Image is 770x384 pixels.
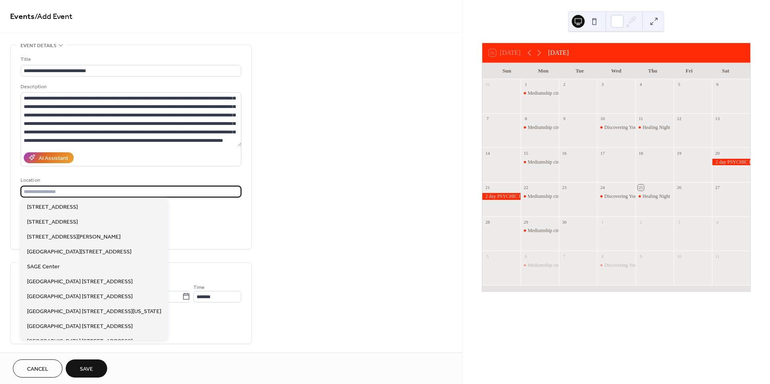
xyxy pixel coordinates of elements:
div: Discovering Your Spiritual Gifts [604,262,667,269]
div: Tue [562,63,598,79]
div: 20 [714,150,720,156]
div: Mediumship circle [521,227,559,234]
div: 15 [523,150,529,156]
div: 24 [600,185,606,191]
div: 1 [523,81,529,87]
span: [GEOGRAPHIC_DATA] [STREET_ADDRESS] [27,337,133,346]
button: AI Assistant [24,152,74,163]
div: 12 [676,116,682,122]
div: 31 [485,81,491,87]
div: 6 [523,253,529,259]
div: Discovering Your Spiritual Gifts [597,262,635,269]
div: 11 [714,253,720,259]
span: [STREET_ADDRESS] [27,203,78,212]
div: Thu [635,63,671,79]
div: 3 [600,81,606,87]
span: [GEOGRAPHIC_DATA] [STREET_ADDRESS] [27,322,133,331]
div: Mediumship circle [528,227,564,234]
div: 7 [485,116,491,122]
div: Discovering Your Spiritual Gifts [604,124,667,131]
span: [GEOGRAPHIC_DATA] [STREET_ADDRESS] [27,278,133,286]
div: Mediumship circle [521,262,559,269]
span: [GEOGRAPHIC_DATA] [STREET_ADDRESS] [27,293,133,301]
div: Mediumship circle [528,193,564,200]
span: Time [193,283,205,291]
div: Sat [708,63,744,79]
div: Healing Night [643,124,670,131]
div: 9 [638,253,644,259]
div: AI Assistant [39,154,68,162]
span: [GEOGRAPHIC_DATA] [STREET_ADDRESS][US_STATE] [27,307,161,316]
div: 27 [714,185,720,191]
button: Cancel [13,359,62,378]
div: 28 [485,219,491,225]
div: 10 [676,253,682,259]
div: 5 [676,81,682,87]
span: Cancel [27,365,48,374]
div: 11 [638,116,644,122]
div: 21 [485,185,491,191]
div: Sun [489,63,525,79]
div: Mediumship circle [521,193,559,200]
div: Mediumship circle [521,159,559,166]
span: / Add Event [35,9,73,25]
div: Title [21,55,240,64]
div: Location [21,176,240,185]
div: Healing Night [635,124,674,131]
div: Wed [598,63,634,79]
div: 8 [523,116,529,122]
div: 3 [676,219,682,225]
div: 4 [714,219,720,225]
div: 22 [523,185,529,191]
div: Mediumship circle [521,124,559,131]
div: Mediumship circle [528,159,564,166]
div: 2 day PSYCHIC FAIR & EXPO [482,193,521,200]
div: 17 [600,150,606,156]
div: 16 [561,150,567,156]
span: Save [80,365,93,374]
div: Mon [525,63,561,79]
div: 13 [714,116,720,122]
button: Save [66,359,107,378]
div: 19 [676,150,682,156]
span: Event details [21,42,56,50]
div: Mediumship circle [528,90,564,97]
div: [DATE] [548,48,569,58]
div: 25 [638,185,644,191]
div: 1 [600,219,606,225]
div: Discovering Your Spiritual Gifts [597,193,635,200]
span: [STREET_ADDRESS][PERSON_NAME] [27,233,120,241]
div: 8 [600,253,606,259]
div: Discovering Your Spiritual Gifts [597,124,635,131]
div: Discovering Your Spiritual Gifts [604,193,667,200]
span: [STREET_ADDRESS] [27,218,78,226]
span: [GEOGRAPHIC_DATA][STREET_ADDRESS] [27,248,131,256]
div: 30 [561,219,567,225]
div: 18 [638,150,644,156]
div: Fri [671,63,707,79]
div: 14 [485,150,491,156]
div: 6 [714,81,720,87]
div: 7 [561,253,567,259]
div: 2 day PSYCHIC FAIR & EXPO [712,159,750,166]
div: 2 [561,81,567,87]
a: Events [10,9,35,25]
div: 9 [561,116,567,122]
div: 26 [676,185,682,191]
div: 10 [600,116,606,122]
div: Description [21,83,240,91]
span: SAGE Center [27,263,60,271]
div: 4 [638,81,644,87]
div: Healing Night [635,193,674,200]
div: 23 [561,185,567,191]
div: Mediumship circle [528,262,564,269]
div: Mediumship circle [521,90,559,97]
div: 5 [485,253,491,259]
div: Healing Night [643,193,670,200]
div: 29 [523,219,529,225]
div: Mediumship circle [528,124,564,131]
div: 2 [638,219,644,225]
